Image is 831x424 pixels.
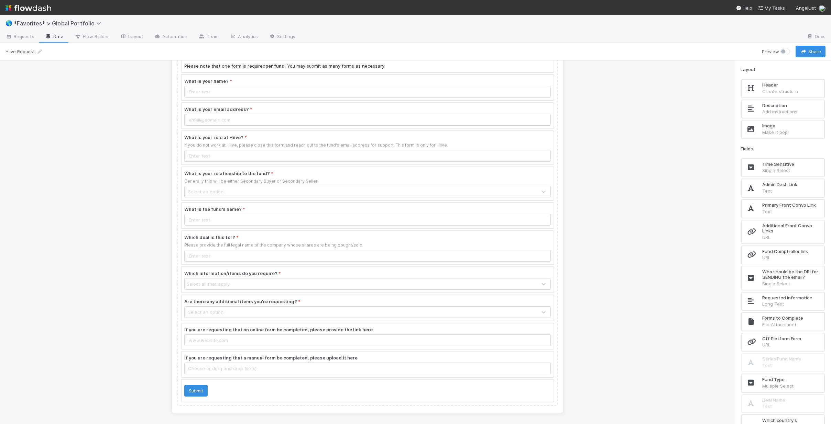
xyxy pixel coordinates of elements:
span: AngelList [796,5,816,11]
a: Automation [149,32,193,43]
span: My Tasks [758,5,785,11]
div: Hiive Request [6,48,43,55]
h2: Fund Comptroller link [762,249,821,254]
p: Text [762,208,821,215]
h2: Admin Dash Link [762,182,821,187]
a: Analytics [224,32,263,43]
span: *Favorites* > Global Portfolio [14,20,105,27]
p: URL [762,341,821,348]
h2: Header [762,82,821,88]
h2: Off Platform Form [762,336,821,342]
div: Help [736,4,752,11]
p: Multiple Select [762,382,821,389]
span: 🌎 [6,20,12,26]
p: Text [762,362,821,369]
a: Layout [114,32,149,43]
div: Fields [741,145,825,152]
p: Single Select [762,167,821,174]
h2: Fund Type [762,377,821,382]
h2: Requested Information [762,295,821,301]
p: Single Select [762,280,821,287]
p: Text [762,187,821,194]
a: Team [193,32,224,43]
img: logo-inverted-e16ddd16eac7371096b0.svg [6,2,51,14]
p: File Attachment [762,321,821,328]
span: Preview [762,48,779,55]
p: URL [762,254,821,261]
p: Long Text [762,300,821,307]
h2: Who should be the DRI for SENDING the email? [762,269,821,280]
p: Add instructions [762,108,821,115]
a: My Tasks [758,4,785,11]
h2: Additional Front Convo Links [762,223,821,234]
a: Settings [263,32,301,43]
span: Requests [6,33,34,40]
a: Docs [801,32,831,43]
h2: Series Fund Name [762,356,821,362]
h2: Forms to Complete [762,316,821,321]
h2: Deal Name [762,398,821,403]
h2: Description [762,103,821,108]
a: Flow Builder [69,32,114,43]
span: Flow Builder [75,33,109,40]
h2: Image [762,123,821,129]
a: Data [40,32,69,43]
p: Create structure [762,88,821,95]
img: avatar_5bf5c33b-3139-4939-a495-cbf9fc6ebf7e.png [819,5,825,12]
p: URL [762,234,821,241]
div: Layout [741,66,825,73]
p: Make it pop! [762,129,821,136]
p: Text [762,403,821,410]
h2: Time Sensitive [762,162,821,167]
button: Share [796,46,825,57]
h2: Primary Front Convo Link [762,203,821,208]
